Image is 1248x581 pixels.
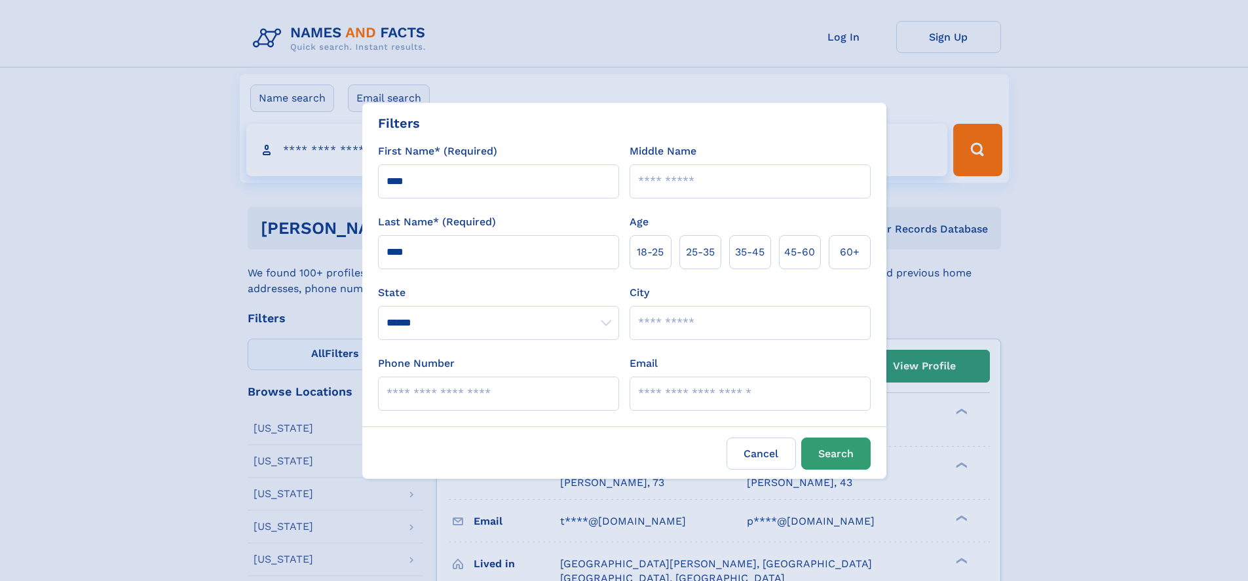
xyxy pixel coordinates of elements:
[630,356,658,371] label: Email
[378,356,455,371] label: Phone Number
[378,113,420,133] div: Filters
[630,285,649,301] label: City
[637,244,664,260] span: 18‑25
[630,214,649,230] label: Age
[378,143,497,159] label: First Name* (Required)
[630,143,696,159] label: Middle Name
[727,438,796,470] label: Cancel
[801,438,871,470] button: Search
[378,285,619,301] label: State
[840,244,860,260] span: 60+
[686,244,715,260] span: 25‑35
[378,214,496,230] label: Last Name* (Required)
[735,244,765,260] span: 35‑45
[784,244,815,260] span: 45‑60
